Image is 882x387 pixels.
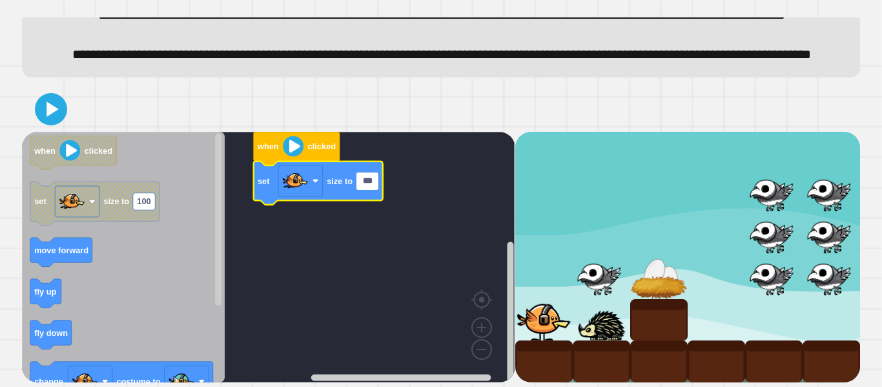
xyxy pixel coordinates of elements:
[308,141,336,151] text: clicked
[327,176,353,185] text: size to
[138,196,151,206] text: 100
[34,245,88,255] text: move forward
[257,141,279,151] text: when
[34,196,46,206] text: set
[258,176,270,185] text: set
[117,377,161,386] text: costume to
[104,196,130,206] text: size to
[34,286,56,296] text: fly up
[34,328,68,337] text: fly down
[85,145,112,155] text: clicked
[34,145,56,155] text: when
[34,377,63,386] text: change
[22,132,515,382] div: Blockly Workspace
